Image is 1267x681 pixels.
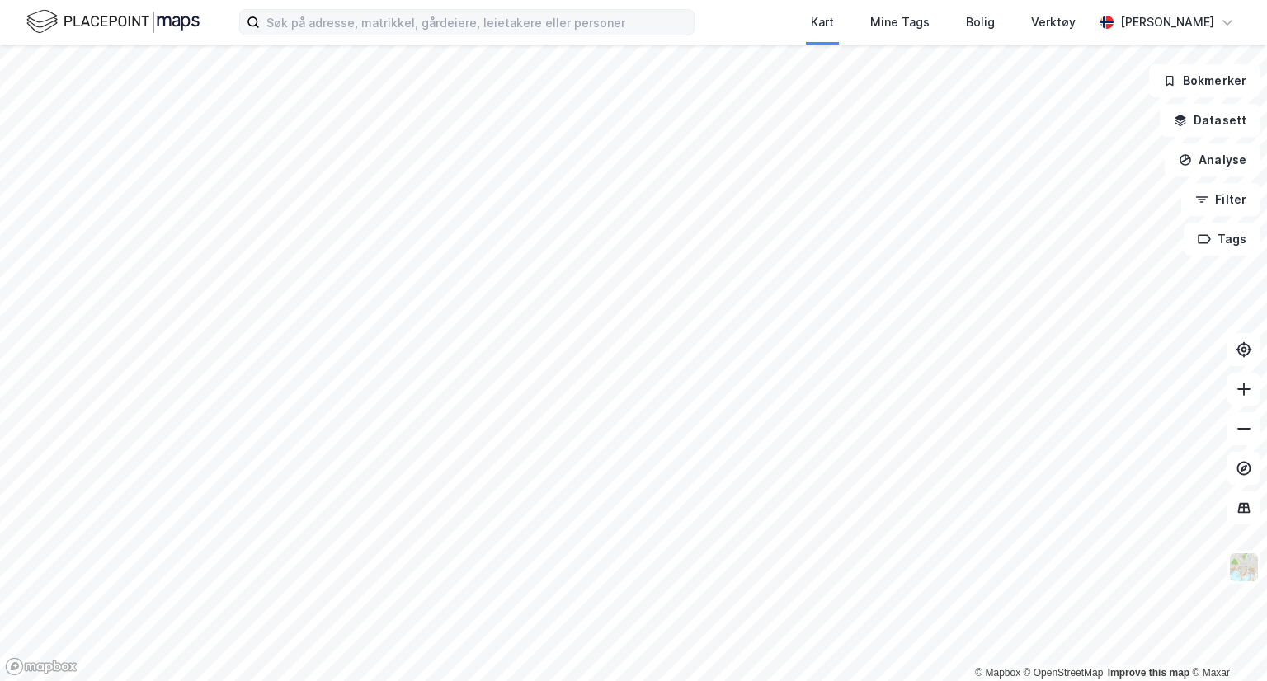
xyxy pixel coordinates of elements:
div: [PERSON_NAME] [1120,12,1214,32]
input: Søk på adresse, matrikkel, gårdeiere, leietakere eller personer [260,10,694,35]
div: Mine Tags [870,12,930,32]
iframe: Chat Widget [1185,602,1267,681]
div: Kontrollprogram for chat [1185,602,1267,681]
div: Kart [811,12,834,32]
img: logo.f888ab2527a4732fd821a326f86c7f29.svg [26,7,200,36]
div: Verktøy [1031,12,1076,32]
div: Bolig [966,12,995,32]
